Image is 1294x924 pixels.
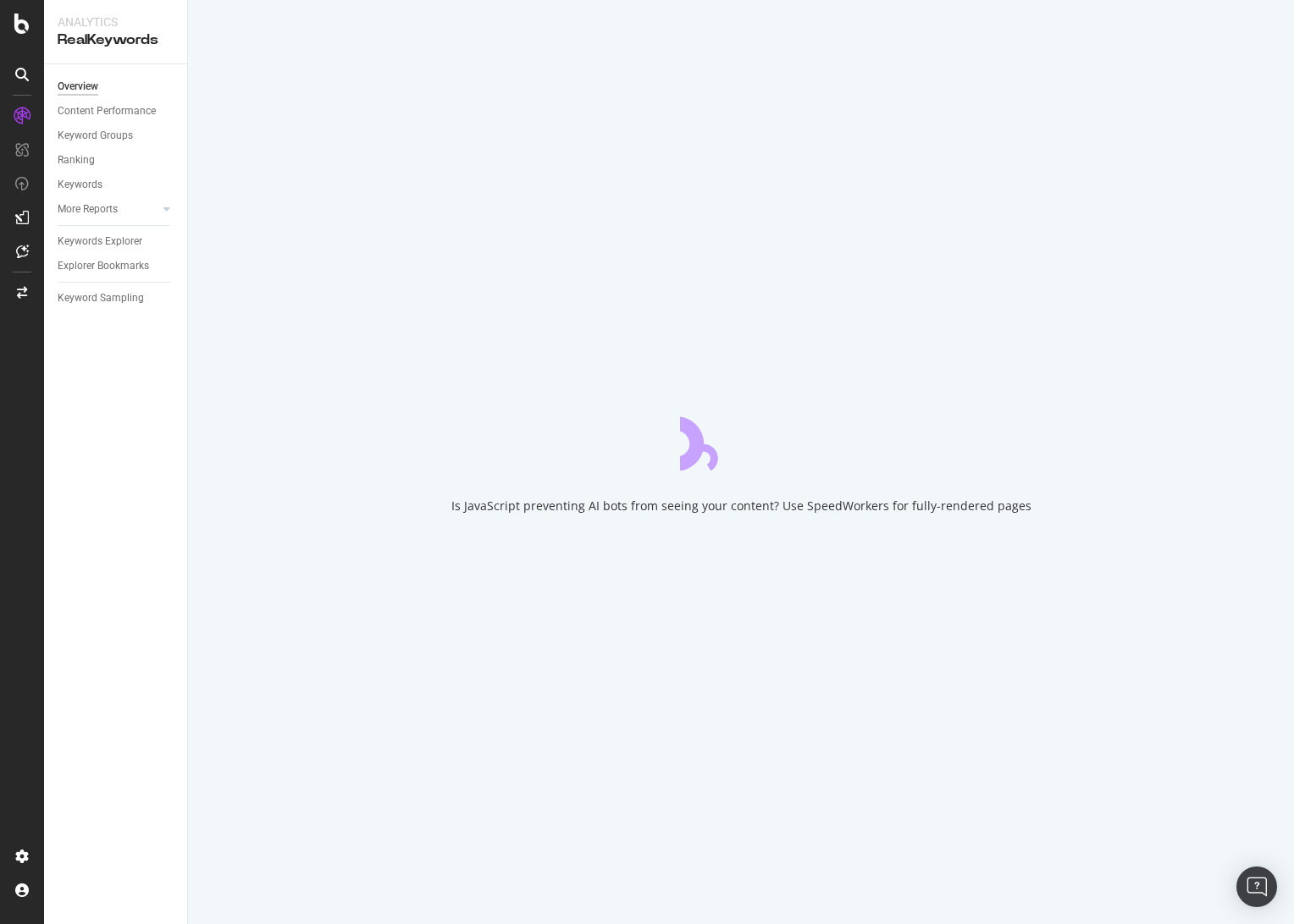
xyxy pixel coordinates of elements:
[58,102,156,120] div: Content Performance
[58,30,174,50] div: RealKeywords
[58,233,175,250] a: Keywords Explorer
[58,201,118,218] div: More Reports
[58,102,175,120] a: Content Performance
[58,78,98,96] div: Overview
[58,233,142,250] div: Keywords Explorer
[58,127,133,145] div: Keyword Groups
[58,151,95,169] div: Ranking
[451,498,1031,514] div: Is JavaScript preventing AI bots from seeing your content? Use SpeedWorkers for fully-rendered pages
[1236,866,1277,907] div: Open Intercom Messenger
[58,151,175,169] a: Ranking
[58,289,175,307] a: Keyword Sampling
[58,257,175,275] a: Explorer Bookmarks
[58,127,175,145] a: Keyword Groups
[58,176,175,194] a: Keywords
[58,201,158,218] a: More Reports
[680,410,802,470] div: animation
[58,289,144,307] div: Keyword Sampling
[58,257,149,275] div: Explorer Bookmarks
[58,176,102,194] div: Keywords
[58,78,175,96] a: Overview
[58,14,174,30] div: Analytics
